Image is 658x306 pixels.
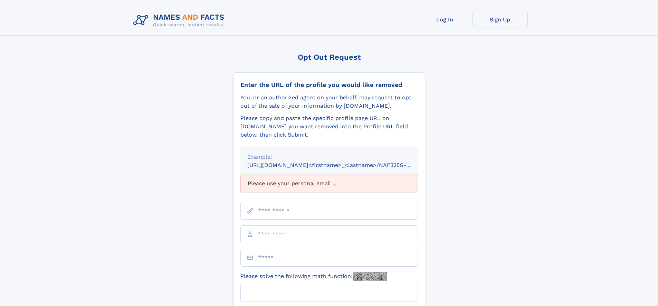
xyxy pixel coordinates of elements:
div: Please copy and paste the specific profile page URL on [DOMAIN_NAME] you want removed into the Pr... [240,114,418,139]
a: Sign Up [473,11,528,28]
div: You, or an authorized agent on your behalf, may request to opt-out of the sale of your informatio... [240,93,418,110]
label: Please solve the following math function: [240,272,387,281]
img: Logo Names and Facts [131,11,230,30]
div: Please use your personal email ... [240,175,418,192]
a: Log In [417,11,473,28]
small: [URL][DOMAIN_NAME]<firstname>_<lastname>/NAF325G-xxxxxxxx [247,162,431,168]
div: Example: [247,153,411,161]
div: Opt Out Request [233,53,425,61]
div: Enter the URL of the profile you would like removed [240,81,418,89]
